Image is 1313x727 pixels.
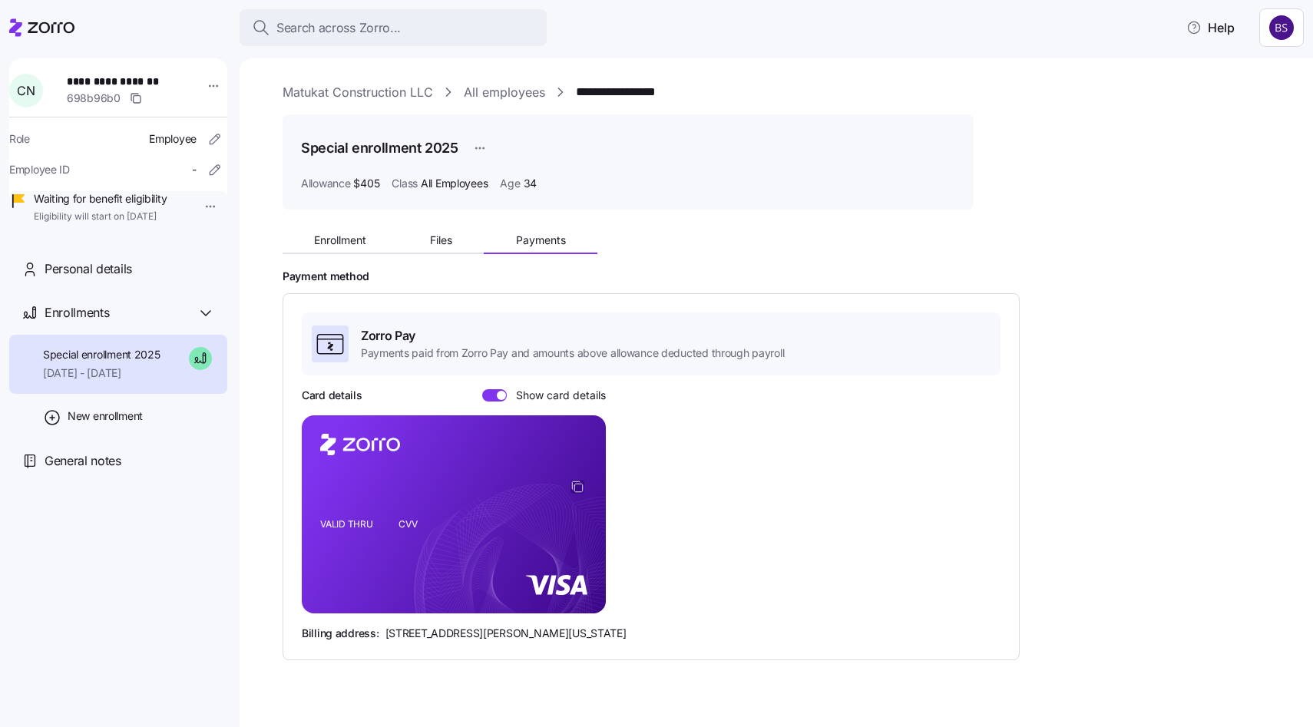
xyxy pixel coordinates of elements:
span: Role [9,131,30,147]
span: Billing address: [302,626,379,641]
span: Special enrollment 2025 [43,347,160,362]
span: General notes [45,451,121,471]
button: Help [1174,12,1247,43]
button: copy-to-clipboard [571,480,584,494]
span: Show card details [507,389,606,402]
span: Eligibility will start on [DATE] [34,210,167,223]
span: 34 [524,176,537,191]
h1: Special enrollment 2025 [301,138,458,157]
span: Search across Zorro... [276,18,401,38]
span: New enrollment [68,408,143,424]
span: Class [392,176,418,191]
tspan: CVV [399,518,418,530]
span: Waiting for benefit eligibility [34,191,167,207]
span: Enrollment [314,235,366,246]
span: Help [1186,18,1235,37]
span: Payments [516,235,566,246]
tspan: VALID THRU [320,518,373,530]
button: Search across Zorro... [240,9,547,46]
span: C N [17,84,35,97]
span: Files [430,235,452,246]
a: All employees [464,83,545,102]
h2: Payment method [283,269,1292,284]
span: Age [500,176,520,191]
span: Allowance [301,176,350,191]
h3: Card details [302,388,362,403]
span: Employee ID [9,162,70,177]
a: Matukat Construction LLC [283,83,433,102]
span: Payments paid from Zorro Pay and amounts above allowance deducted through payroll [361,345,784,361]
img: 70e1238b338d2f51ab0eff200587d663 [1269,15,1294,40]
span: Personal details [45,259,132,279]
span: All Employees [421,176,488,191]
span: Enrollments [45,303,109,322]
span: [DATE] - [DATE] [43,365,160,381]
span: - [192,162,197,177]
span: 698b96b0 [67,91,121,106]
span: $405 [353,176,379,191]
span: [STREET_ADDRESS][PERSON_NAME][US_STATE] [385,626,627,641]
span: Employee [149,131,197,147]
span: Zorro Pay [361,326,784,345]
